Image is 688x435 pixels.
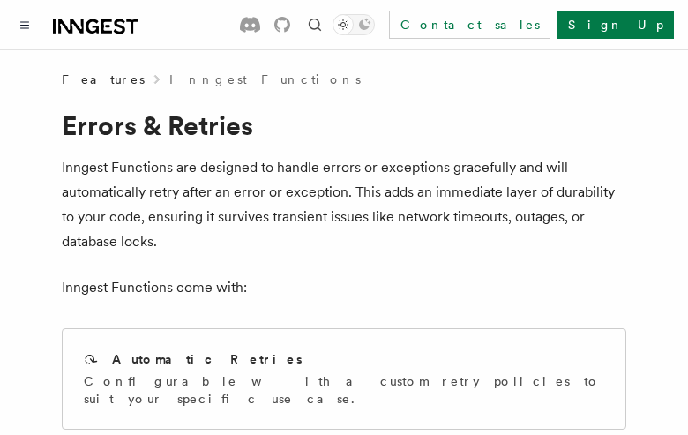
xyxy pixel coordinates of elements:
a: Inngest Functions [169,71,361,88]
p: Inngest Functions are designed to handle errors or exceptions gracefully and will automatically r... [62,155,626,254]
button: Find something... [304,14,325,35]
button: Toggle dark mode [333,14,375,35]
button: Toggle navigation [14,14,35,35]
p: Configurable with a custom retry policies to suit your specific use case. [84,372,604,408]
span: Features [62,71,145,88]
a: Automatic RetriesConfigurable with a custom retry policies to suit your specific use case. [62,328,626,430]
h1: Errors & Retries [62,109,626,141]
a: Sign Up [557,11,674,39]
p: Inngest Functions come with: [62,275,626,300]
a: Contact sales [389,11,550,39]
h2: Automatic Retries [112,350,303,368]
